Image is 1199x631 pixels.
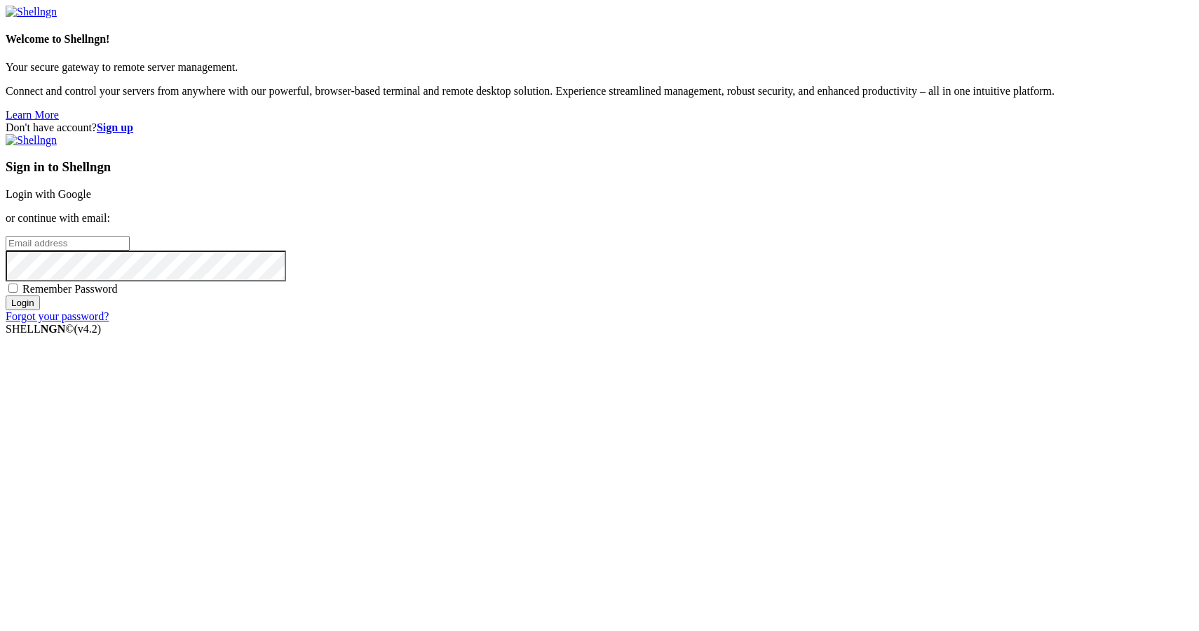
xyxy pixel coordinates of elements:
[6,121,1193,134] div: Don't have account?
[6,323,101,335] span: SHELL ©
[74,323,102,335] span: 4.2.0
[41,323,66,335] b: NGN
[22,283,118,295] span: Remember Password
[6,33,1193,46] h4: Welcome to Shellngn!
[6,6,57,18] img: Shellngn
[6,188,91,200] a: Login with Google
[97,121,133,133] a: Sign up
[6,212,1193,225] p: or continue with email:
[6,310,109,322] a: Forgot your password?
[6,109,59,121] a: Learn More
[8,284,18,293] input: Remember Password
[6,61,1193,74] p: Your secure gateway to remote server management.
[6,85,1193,98] p: Connect and control your servers from anywhere with our powerful, browser-based terminal and remo...
[6,236,130,251] input: Email address
[6,159,1193,175] h3: Sign in to Shellngn
[6,295,40,310] input: Login
[6,134,57,147] img: Shellngn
